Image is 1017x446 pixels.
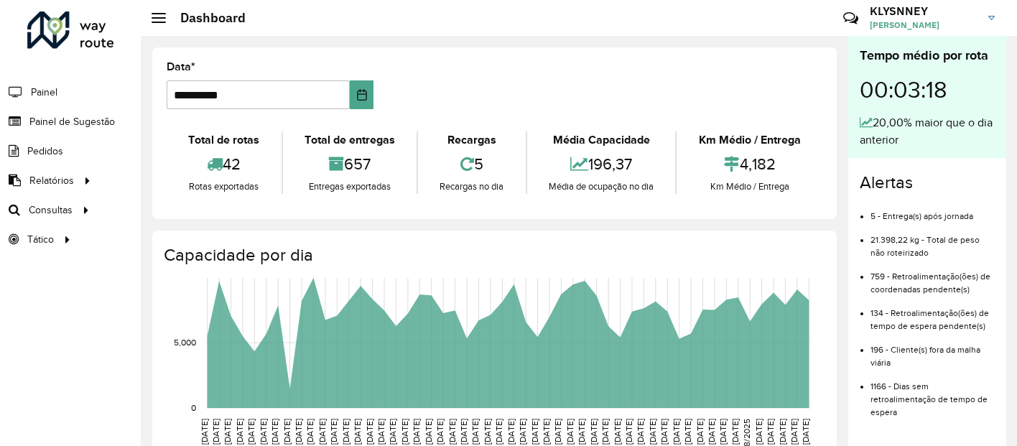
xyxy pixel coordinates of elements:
button: Choose Date [350,80,373,109]
div: 5 [422,149,522,180]
text: [DATE] [353,419,362,445]
span: Painel de Sugestão [29,114,115,129]
div: 00:03:18 [860,65,995,114]
span: Tático [27,232,54,247]
text: [DATE] [789,419,799,445]
div: Recargas [422,131,522,149]
text: [DATE] [282,419,292,445]
div: Entregas exportadas [287,180,414,194]
text: [DATE] [246,419,256,445]
li: 196 - Cliente(s) fora da malha viária [870,333,995,369]
text: [DATE] [424,419,433,445]
label: Data [167,58,195,75]
text: [DATE] [683,419,692,445]
text: [DATE] [223,419,232,445]
text: [DATE] [648,419,657,445]
div: Média de ocupação no dia [531,180,672,194]
text: [DATE] [412,419,421,445]
text: [DATE] [506,419,516,445]
span: Consultas [29,203,73,218]
text: [DATE] [376,419,386,445]
text: [DATE] [483,419,492,445]
h4: Alertas [860,172,995,193]
div: Total de rotas [170,131,278,149]
h4: Capacidade por dia [164,245,822,266]
text: [DATE] [518,419,527,445]
text: [DATE] [329,419,338,445]
div: Média Capacidade [531,131,672,149]
text: [DATE] [317,419,327,445]
text: [DATE] [553,419,562,445]
div: 4,182 [680,149,819,180]
li: 5 - Entrega(s) após jornada [870,199,995,223]
div: 20,00% maior que o dia anterior [860,114,995,149]
text: [DATE] [305,419,315,445]
span: [PERSON_NAME] [870,19,977,32]
text: [DATE] [778,419,787,445]
text: [DATE] [766,419,775,445]
text: [DATE] [624,419,633,445]
div: Total de entregas [287,131,414,149]
text: [DATE] [259,419,268,445]
text: [DATE] [435,419,445,445]
text: [DATE] [600,419,610,445]
text: [DATE] [565,419,575,445]
text: [DATE] [388,419,397,445]
text: [DATE] [613,419,622,445]
text: [DATE] [400,419,409,445]
text: [DATE] [235,419,244,445]
text: [DATE] [577,419,586,445]
text: [DATE] [365,419,374,445]
text: [DATE] [659,419,669,445]
a: Contato Rápido [835,3,866,34]
div: Recargas no dia [422,180,522,194]
text: [DATE] [494,419,503,445]
text: [DATE] [459,419,468,445]
span: Relatórios [29,173,74,188]
text: [DATE] [636,419,645,445]
div: 42 [170,149,278,180]
text: [DATE] [695,419,705,445]
text: [DATE] [447,419,457,445]
text: [DATE] [672,419,681,445]
h2: Dashboard [166,10,246,26]
text: [DATE] [270,419,279,445]
li: 759 - Retroalimentação(ões) de coordenadas pendente(s) [870,259,995,296]
text: [DATE] [200,419,209,445]
text: [DATE] [707,419,716,445]
span: Painel [31,85,57,100]
div: Rotas exportadas [170,180,278,194]
div: Km Médio / Entrega [680,131,819,149]
text: 0 [191,403,196,412]
text: [DATE] [730,419,740,445]
div: 196,37 [531,149,672,180]
text: [DATE] [470,419,480,445]
text: [DATE] [718,419,728,445]
li: 21.398,22 kg - Total de peso não roteirizado [870,223,995,259]
div: Tempo médio por rota [860,46,995,65]
text: [DATE] [589,419,598,445]
li: 1166 - Dias sem retroalimentação de tempo de espera [870,369,995,419]
div: 657 [287,149,414,180]
text: [DATE] [211,419,220,445]
text: [DATE] [801,419,810,445]
div: Km Médio / Entrega [680,180,819,194]
text: [DATE] [294,419,303,445]
text: [DATE] [341,419,350,445]
li: 134 - Retroalimentação(ões) de tempo de espera pendente(s) [870,296,995,333]
text: [DATE] [542,419,551,445]
span: Pedidos [27,144,63,159]
text: [DATE] [754,419,763,445]
text: [DATE] [530,419,539,445]
h3: KLYSNNEY [870,4,977,18]
text: 5,000 [174,338,196,347]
